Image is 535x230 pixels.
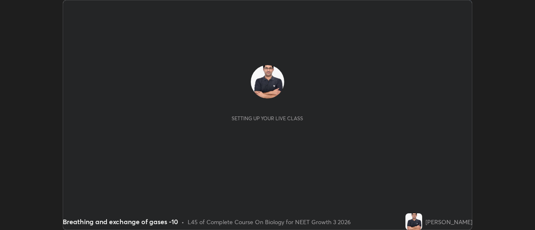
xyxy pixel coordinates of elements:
img: 2fec1a48125546c298987ccd91524ada.jpg [251,65,284,99]
img: 2fec1a48125546c298987ccd91524ada.jpg [405,213,422,230]
div: L45 of Complete Course On Biology for NEET Growth 3 2026 [188,217,351,226]
div: Setting up your live class [232,115,303,121]
div: Breathing and exchange of gases -10 [63,217,178,227]
div: • [181,217,184,226]
div: [PERSON_NAME] [425,217,472,226]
